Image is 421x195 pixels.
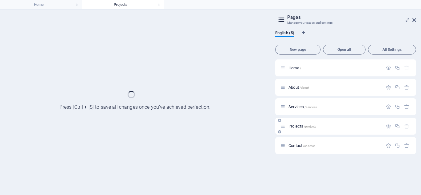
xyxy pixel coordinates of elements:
[287,85,383,89] div: About/about
[275,30,416,42] div: Language Tabs
[278,48,318,51] span: New page
[386,65,391,71] div: Settings
[395,104,400,109] div: Duplicate
[304,125,316,128] span: /projects
[404,104,409,109] div: Remove
[287,14,416,20] h2: Pages
[287,105,383,109] div: Services/services
[395,85,400,90] div: Duplicate
[275,45,321,55] button: New page
[288,66,301,70] span: Click to open page
[288,143,315,148] span: Click to open page
[386,104,391,109] div: Settings
[287,66,383,70] div: Home/
[288,85,309,90] span: Click to open page
[275,29,294,38] span: English (5)
[368,45,416,55] button: All Settings
[371,48,413,51] span: All Settings
[404,124,409,129] div: Remove
[323,45,366,55] button: Open all
[82,1,164,8] h4: Projects
[404,65,409,71] div: The startpage cannot be deleted
[386,85,391,90] div: Settings
[386,143,391,148] div: Settings
[287,20,404,26] h3: Manage your pages and settings
[303,144,315,148] span: /contact
[287,144,383,148] div: Contact/contact
[300,86,309,89] span: /about
[404,85,409,90] div: Remove
[404,143,409,148] div: Remove
[386,124,391,129] div: Settings
[395,143,400,148] div: Duplicate
[288,124,316,128] span: Projects
[288,104,317,109] span: Services
[395,124,400,129] div: Duplicate
[305,105,317,109] span: /services
[300,67,301,70] span: /
[395,65,400,71] div: Duplicate
[326,48,363,51] span: Open all
[287,124,383,128] div: Projects/projects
